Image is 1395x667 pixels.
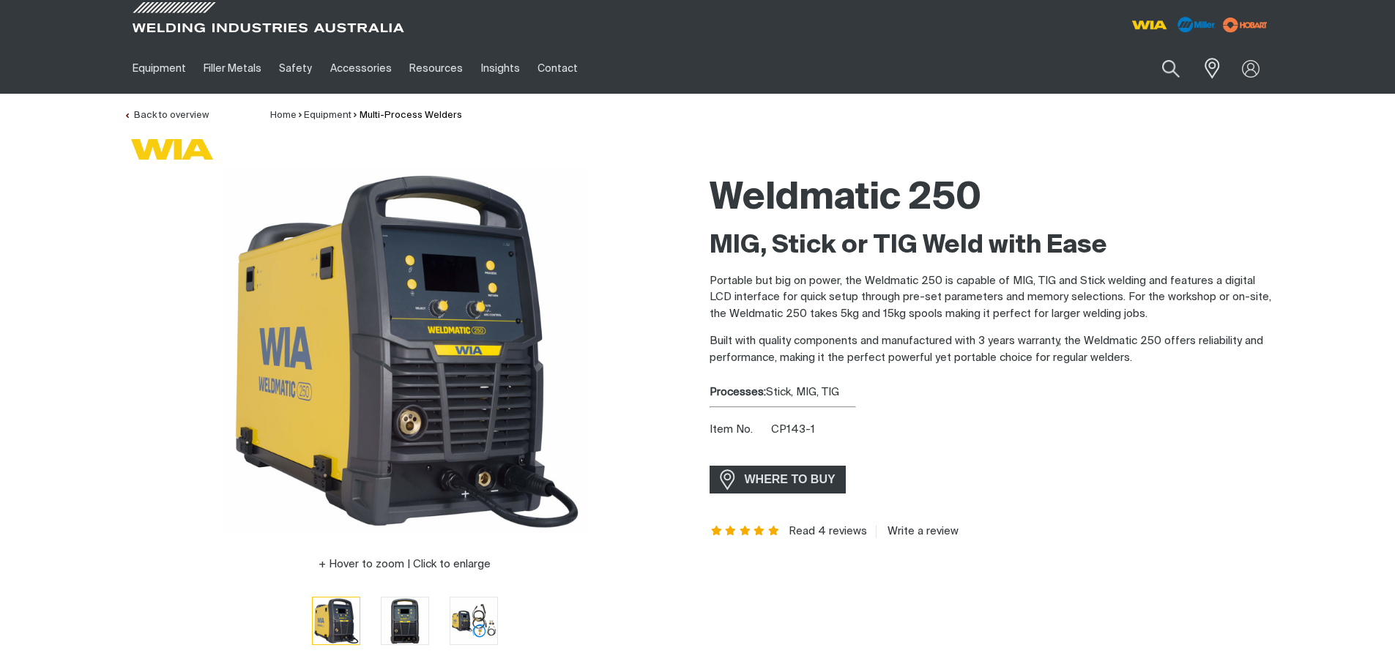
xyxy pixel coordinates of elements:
[710,175,1272,223] h1: Weldmatic 250
[124,43,985,94] nav: Main
[310,556,499,573] button: Hover to zoom | Click to enlarge
[321,43,401,94] a: Accessories
[124,43,195,94] a: Equipment
[312,597,360,645] button: Go to slide 1
[710,466,847,493] a: WHERE TO BUY
[735,468,845,491] span: WHERE TO BUY
[876,525,959,538] a: Write a review
[304,111,351,120] a: Equipment
[450,597,498,645] button: Go to slide 3
[382,597,428,644] img: Weldmatic 250
[360,111,462,120] a: Multi-Process Welders
[710,384,1272,401] div: Stick, MIG, TIG
[710,230,1272,262] h2: MIG, Stick or TIG Weld with Ease
[710,422,769,439] span: Item No.
[270,108,462,123] nav: Breadcrumb
[124,111,209,120] a: Back to overview of Multi-Process Welders
[710,230,1272,367] div: Built with quality components and manufactured with 3 years warranty, the Weldmatic 250 offers re...
[472,43,528,94] a: Insights
[710,526,781,537] span: Rating: 5
[710,387,766,398] strong: Processes:
[313,597,360,644] img: Weldmatic 250
[710,273,1272,323] p: Portable but big on power, the Weldmatic 250 is capable of MIG, TIG and Stick welding and feature...
[270,111,297,120] a: Home
[222,168,588,534] img: Weldmatic 250
[1146,51,1196,86] button: Search products
[450,597,497,644] img: Weldmatic 250
[1127,51,1195,86] input: Product name or item number...
[789,525,867,538] a: Read 4 reviews
[195,43,270,94] a: Filler Metals
[381,597,429,645] button: Go to slide 2
[401,43,472,94] a: Resources
[771,424,815,435] span: CP143-1
[270,43,321,94] a: Safety
[1219,14,1272,36] img: miller
[529,43,587,94] a: Contact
